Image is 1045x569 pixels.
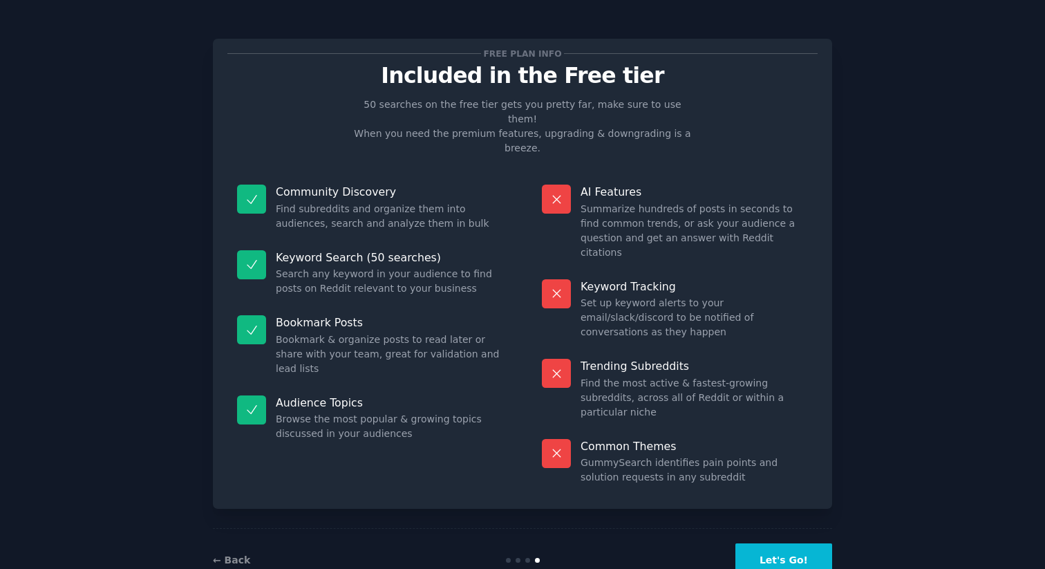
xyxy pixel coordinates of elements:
a: ← Back [213,554,250,566]
p: 50 searches on the free tier gets you pretty far, make sure to use them! When you need the premiu... [348,97,697,156]
p: Community Discovery [276,185,503,199]
p: Trending Subreddits [581,359,808,373]
dd: Browse the most popular & growing topics discussed in your audiences [276,412,503,441]
dd: Bookmark & organize posts to read later or share with your team, great for validation and lead lists [276,333,503,376]
dd: GummySearch identifies pain points and solution requests in any subreddit [581,456,808,485]
p: Audience Topics [276,395,503,410]
dd: Find subreddits and organize them into audiences, search and analyze them in bulk [276,202,503,231]
dd: Set up keyword alerts to your email/slack/discord to be notified of conversations as they happen [581,296,808,339]
p: Bookmark Posts [276,315,503,330]
dd: Find the most active & fastest-growing subreddits, across all of Reddit or within a particular niche [581,376,808,420]
p: AI Features [581,185,808,199]
p: Keyword Search (50 searches) [276,250,503,265]
p: Included in the Free tier [227,64,818,88]
p: Keyword Tracking [581,279,808,294]
p: Common Themes [581,439,808,454]
dd: Summarize hundreds of posts in seconds to find common trends, or ask your audience a question and... [581,202,808,260]
span: Free plan info [481,46,564,61]
dd: Search any keyword in your audience to find posts on Reddit relevant to your business [276,267,503,296]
